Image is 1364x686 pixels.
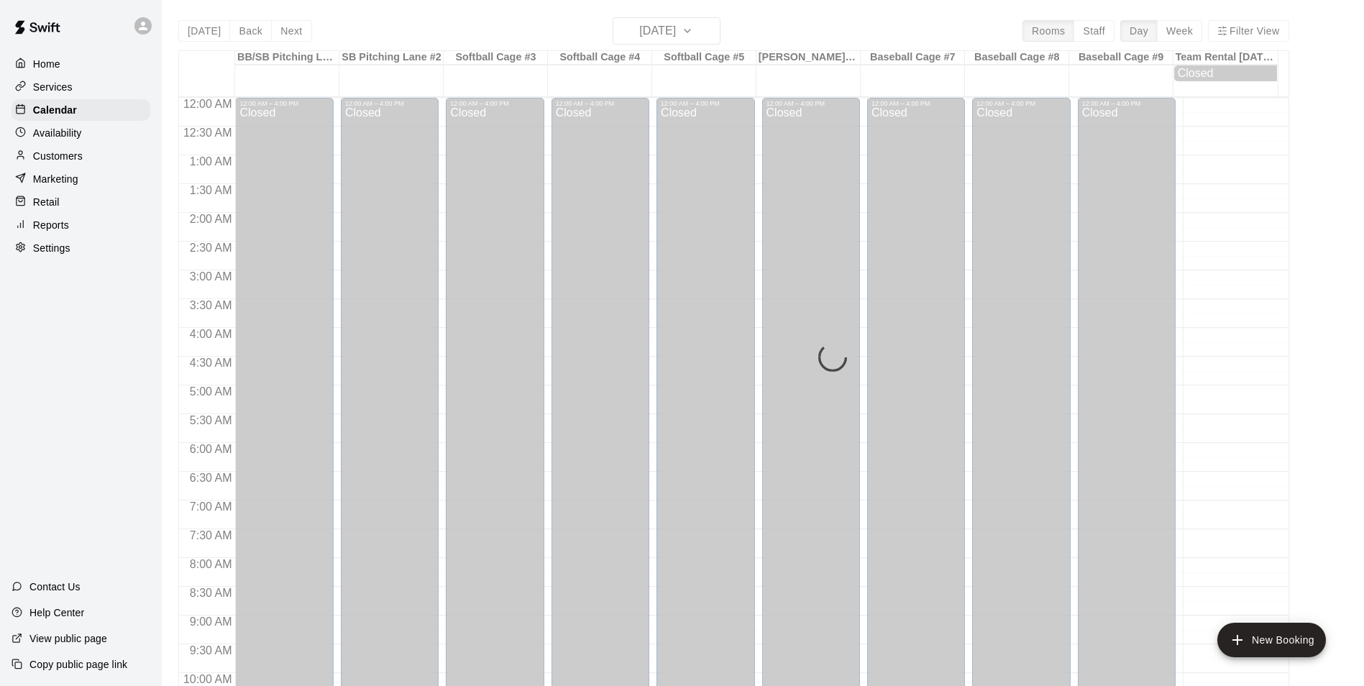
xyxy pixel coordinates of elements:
[661,100,750,107] div: 12:00 AM – 4:00 PM
[1069,51,1173,65] div: Baseball Cage #9
[186,270,236,283] span: 3:00 AM
[29,657,127,672] p: Copy public page link
[976,100,1066,107] div: 12:00 AM – 4:00 PM
[1178,67,1273,80] div: Closed
[186,500,236,513] span: 7:00 AM
[186,558,236,570] span: 8:00 AM
[450,100,539,107] div: 12:00 AM – 4:00 PM
[444,51,548,65] div: Softball Cage #3
[12,237,150,259] a: Settings
[186,414,236,426] span: 5:30 AM
[12,214,150,236] a: Reports
[33,103,77,117] p: Calendar
[548,51,652,65] div: Softball Cage #4
[29,580,81,594] p: Contact Us
[33,149,83,163] p: Customers
[186,155,236,168] span: 1:00 AM
[180,98,236,110] span: 12:00 AM
[29,631,107,646] p: View public page
[186,242,236,254] span: 2:30 AM
[33,218,69,232] p: Reports
[33,241,70,255] p: Settings
[12,99,150,121] a: Calendar
[29,605,84,620] p: Help Center
[186,213,236,225] span: 2:00 AM
[871,100,961,107] div: 12:00 AM – 4:00 PM
[556,100,645,107] div: 12:00 AM – 4:00 PM
[33,57,60,71] p: Home
[12,53,150,75] a: Home
[186,385,236,398] span: 5:00 AM
[180,673,236,685] span: 10:00 AM
[33,126,82,140] p: Availability
[186,357,236,369] span: 4:30 AM
[12,168,150,190] a: Marketing
[186,299,236,311] span: 3:30 AM
[180,127,236,139] span: 12:30 AM
[235,51,339,65] div: BB/SB Pitching Lane #1
[12,191,150,213] a: Retail
[861,51,965,65] div: Baseball Cage #7
[12,76,150,98] a: Services
[1082,100,1171,107] div: 12:00 AM – 4:00 PM
[345,100,434,107] div: 12:00 AM – 4:00 PM
[12,145,150,167] a: Customers
[1173,51,1278,65] div: Team Rental [DATE] Special (2 Hours)
[965,51,1069,65] div: Baseball Cage #8
[33,172,78,186] p: Marketing
[186,472,236,484] span: 6:30 AM
[766,100,856,107] div: 12:00 AM – 4:00 PM
[239,100,329,107] div: 12:00 AM – 4:00 PM
[756,51,861,65] div: [PERSON_NAME] #6
[1217,623,1326,657] button: add
[33,80,73,94] p: Services
[339,51,444,65] div: SB Pitching Lane #2
[186,529,236,541] span: 7:30 AM
[186,644,236,657] span: 9:30 AM
[12,122,150,144] a: Availability
[33,195,60,209] p: Retail
[186,616,236,628] span: 9:00 AM
[186,328,236,340] span: 4:00 AM
[186,184,236,196] span: 1:30 AM
[652,51,756,65] div: Softball Cage #5
[186,443,236,455] span: 6:00 AM
[186,587,236,599] span: 8:30 AM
